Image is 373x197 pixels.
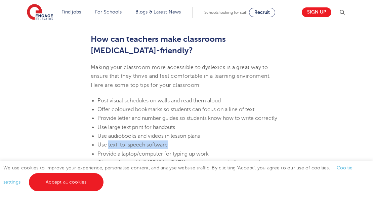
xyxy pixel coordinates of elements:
[27,4,53,21] img: Engage Education
[29,173,103,191] a: Accept all cookies
[97,115,277,121] span: Provide letter and number guides so students know how to write correctly
[97,124,175,130] span: Use large text print for handouts
[97,133,200,139] span: Use audiobooks and videos in lesson plans
[3,165,353,185] span: We use cookies to improve your experience, personalise content, and analyse website traffic. By c...
[97,98,221,104] span: Post visual schedules on walls and read them aloud
[91,34,226,55] b: How can teachers make classrooms [MEDICAL_DATA]-friendly?
[91,64,271,88] span: Making your classroom more accessible to dyslexics is a great way to ensure that they thrive and ...
[97,160,261,166] span: Give students with [MEDICAL_DATA] extra time on tasks/homework
[97,151,209,157] span: Provide a laptop/computer for typing up work
[95,9,122,14] a: For Schools
[97,106,254,112] span: Offer coloured bookmarks so students can focus on a line of text
[254,10,270,15] span: Recruit
[97,142,168,148] span: Use text-to-speech software
[249,8,275,17] a: Recruit
[61,9,81,14] a: Find jobs
[135,9,181,14] a: Blogs & Latest News
[302,7,331,17] a: Sign up
[204,10,248,15] span: Schools looking for staff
